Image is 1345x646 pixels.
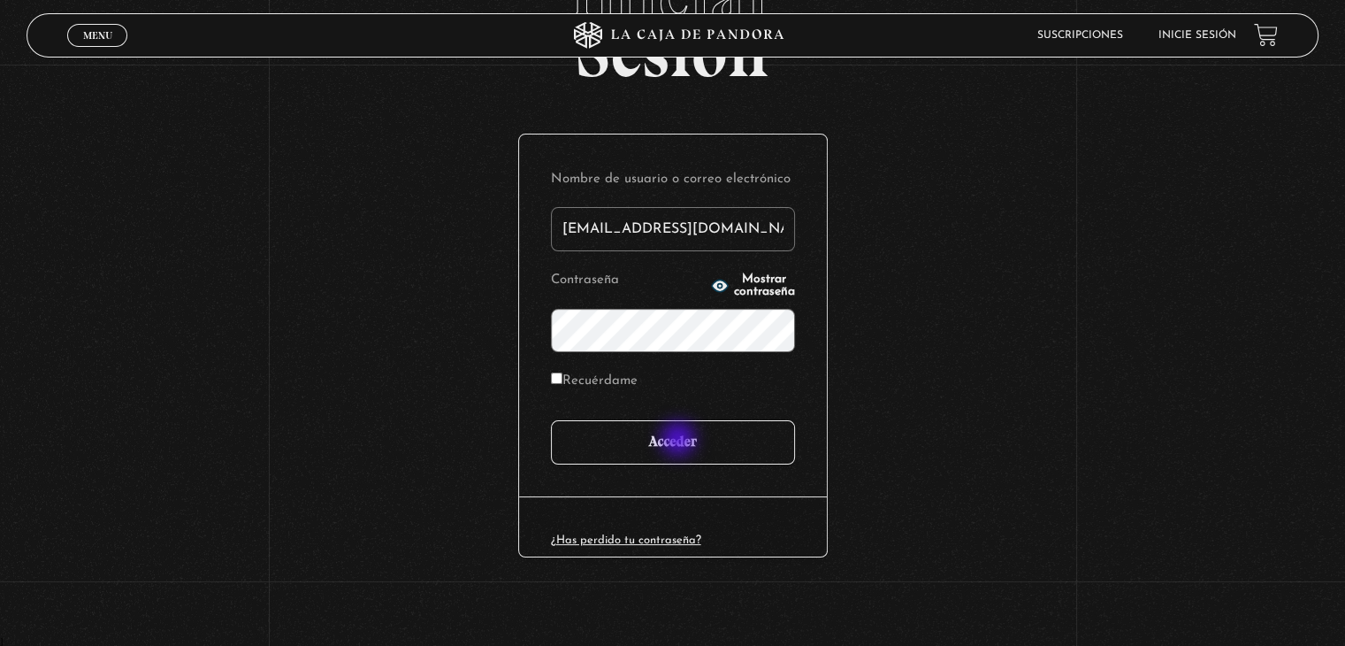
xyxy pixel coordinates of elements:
[711,273,795,298] button: Mostrar contraseña
[551,368,638,396] label: Recuérdame
[77,44,118,57] span: Cerrar
[734,273,795,298] span: Mostrar contraseña
[551,166,795,194] label: Nombre de usuario o correo electrónico
[1158,30,1236,41] a: Inicie sesión
[551,420,795,465] input: Acceder
[83,30,112,41] span: Menu
[1037,30,1123,41] a: Suscripciones
[551,534,701,546] a: ¿Has perdido tu contraseña?
[551,373,562,384] input: Recuérdame
[1254,23,1278,47] a: View your shopping cart
[551,267,706,295] label: Contraseña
